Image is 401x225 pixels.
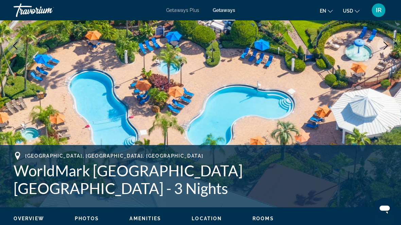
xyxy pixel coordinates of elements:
[343,6,360,16] button: Change currency
[213,7,235,13] a: Getaways
[166,7,199,13] a: Getaways Plus
[320,6,333,16] button: Change language
[320,8,326,14] span: en
[192,215,222,222] button: Location
[129,215,161,222] button: Amenities
[377,37,394,54] button: Next image
[343,8,353,14] span: USD
[14,162,387,197] h1: WorldMark [GEOGRAPHIC_DATA] [GEOGRAPHIC_DATA] - 3 Nights
[376,7,382,14] span: IR
[25,153,203,159] span: [GEOGRAPHIC_DATA], [GEOGRAPHIC_DATA], [GEOGRAPHIC_DATA]
[14,1,82,19] a: Travorium
[252,215,274,222] button: Rooms
[374,198,396,220] iframe: Button to launch messaging window
[14,215,44,222] button: Overview
[75,215,99,222] button: Photos
[7,37,24,54] button: Previous image
[370,3,387,17] button: User Menu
